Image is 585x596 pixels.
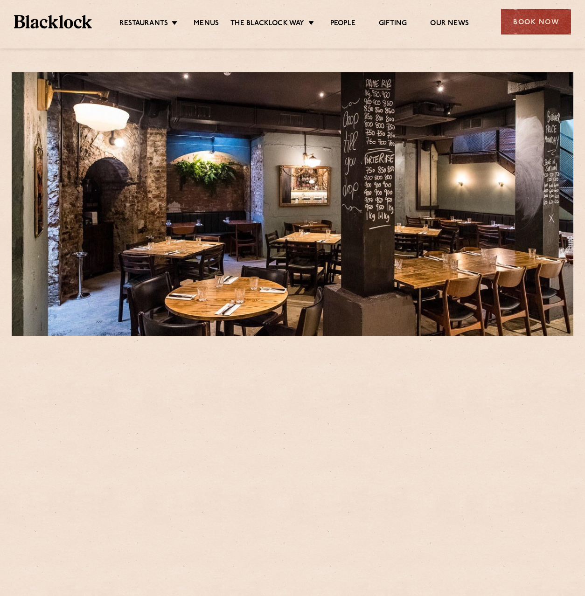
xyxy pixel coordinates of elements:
[14,15,92,28] img: BL_Textured_Logo-footer-cropped.svg
[194,19,219,29] a: Menus
[230,19,304,29] a: The Blacklock Way
[119,19,168,29] a: Restaurants
[501,9,571,35] div: Book Now
[379,19,407,29] a: Gifting
[330,19,355,29] a: People
[430,19,469,29] a: Our News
